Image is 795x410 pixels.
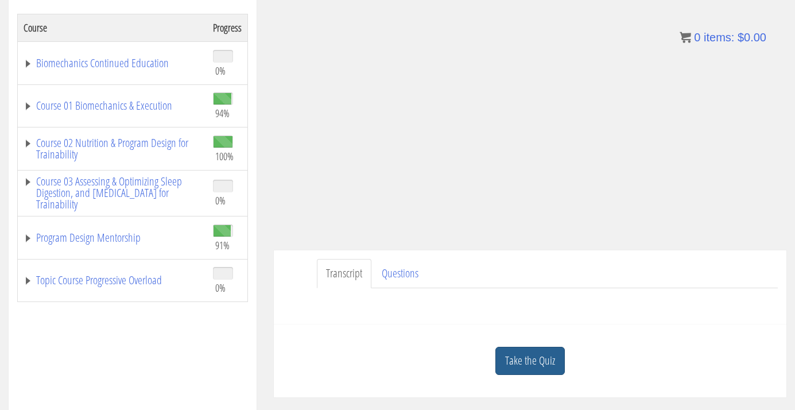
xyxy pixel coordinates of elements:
span: 94% [215,107,230,119]
th: Progress [207,14,248,41]
a: Course 01 Biomechanics & Execution [24,100,201,111]
a: 0 items: $0.00 [680,31,766,44]
a: Take the Quiz [495,347,565,375]
a: Topic Course Progressive Overload [24,274,201,286]
span: 0% [215,64,226,77]
a: Program Design Mentorship [24,232,201,243]
img: icon11.png [680,32,691,43]
span: 0 [694,31,700,44]
span: 0% [215,281,226,294]
a: Course 03 Assessing & Optimizing Sleep Digestion, and [MEDICAL_DATA] for Trainability [24,176,201,210]
span: items: [704,31,734,44]
span: 91% [215,239,230,252]
a: Questions [373,259,428,288]
th: Course [18,14,207,41]
a: Transcript [317,259,371,288]
bdi: 0.00 [738,31,766,44]
a: Biomechanics Continued Education [24,57,201,69]
span: 0% [215,194,226,207]
a: Course 02 Nutrition & Program Design for Trainability [24,137,201,160]
span: 100% [215,150,234,163]
span: $ [738,31,744,44]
